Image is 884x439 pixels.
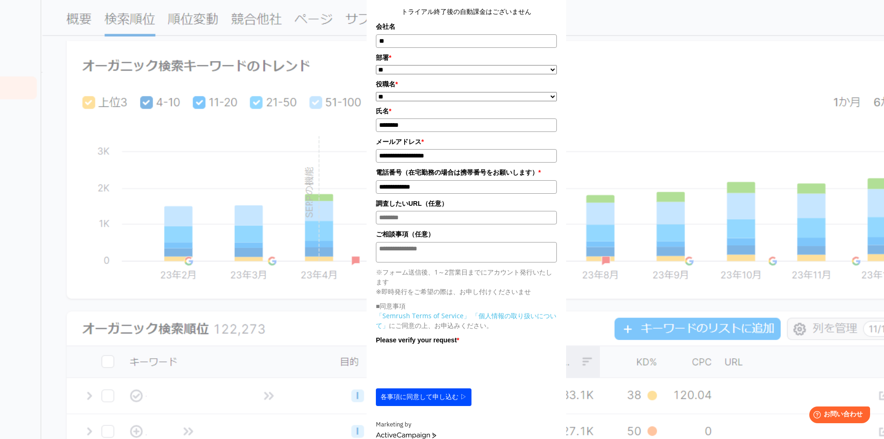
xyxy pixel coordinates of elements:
a: 「Semrush Terms of Service」 [376,311,470,320]
label: 電話番号（在宅勤務の場合は携帯番号をお願いします） [376,167,557,177]
label: 会社名 [376,21,557,32]
div: Marketing by [376,420,557,430]
label: 調査したいURL（任意） [376,198,557,209]
iframe: reCAPTCHA [376,347,517,384]
a: 「個人情報の取り扱いについて」 [376,311,556,330]
label: 役職名 [376,79,557,89]
iframe: Help widget launcher [801,403,874,429]
label: 氏名 [376,106,557,116]
button: 各事項に同意して申し込む ▷ [376,388,471,406]
label: メールアドレス [376,137,557,147]
p: ※フォーム送信後、1～2営業日までにアカウント発行いたします ※即時発行をご希望の際は、お申し付けくださいませ [376,267,557,296]
center: トライアル終了後の自動課金はございません [376,7,557,17]
label: 部署 [376,52,557,63]
p: ■同意事項 [376,301,557,311]
label: Please verify your request [376,335,557,345]
label: ご相談事項（任意） [376,229,557,239]
p: にご同意の上、お申込みください。 [376,311,557,330]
